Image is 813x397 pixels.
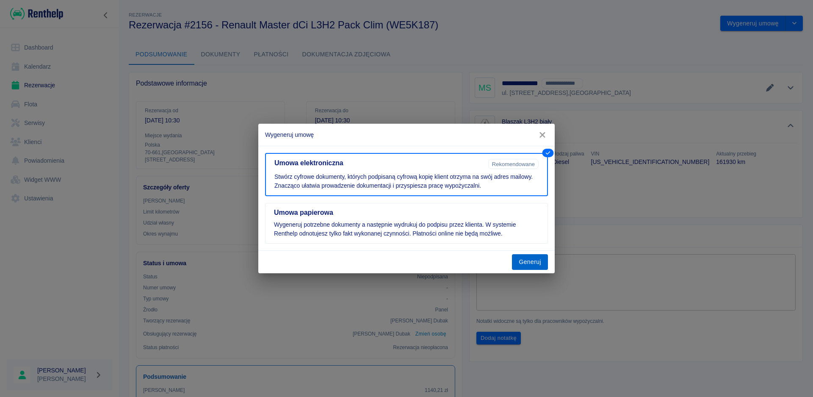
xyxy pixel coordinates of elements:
p: Stwórz cyfrowe dokumenty, których podpisaną cyfrową kopię klient otrzyma na swój adres mailowy. Z... [274,172,539,190]
button: Umowa papierowaWygeneruj potrzebne dokumenty a następnie wydrukuj do podpisu przez klienta. W sys... [265,203,548,244]
h2: Wygeneruj umowę [258,124,555,146]
button: Generuj [512,254,548,270]
h5: Umowa elektroniczna [274,159,485,167]
p: Wygeneruj potrzebne dokumenty a następnie wydrukuj do podpisu przez klienta. W systemie Renthelp ... [274,220,539,238]
h5: Umowa papierowa [274,208,539,217]
span: Rekomendowane [489,161,538,167]
button: Umowa elektronicznaRekomendowaneStwórz cyfrowe dokumenty, których podpisaną cyfrową kopię klient ... [265,153,548,196]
